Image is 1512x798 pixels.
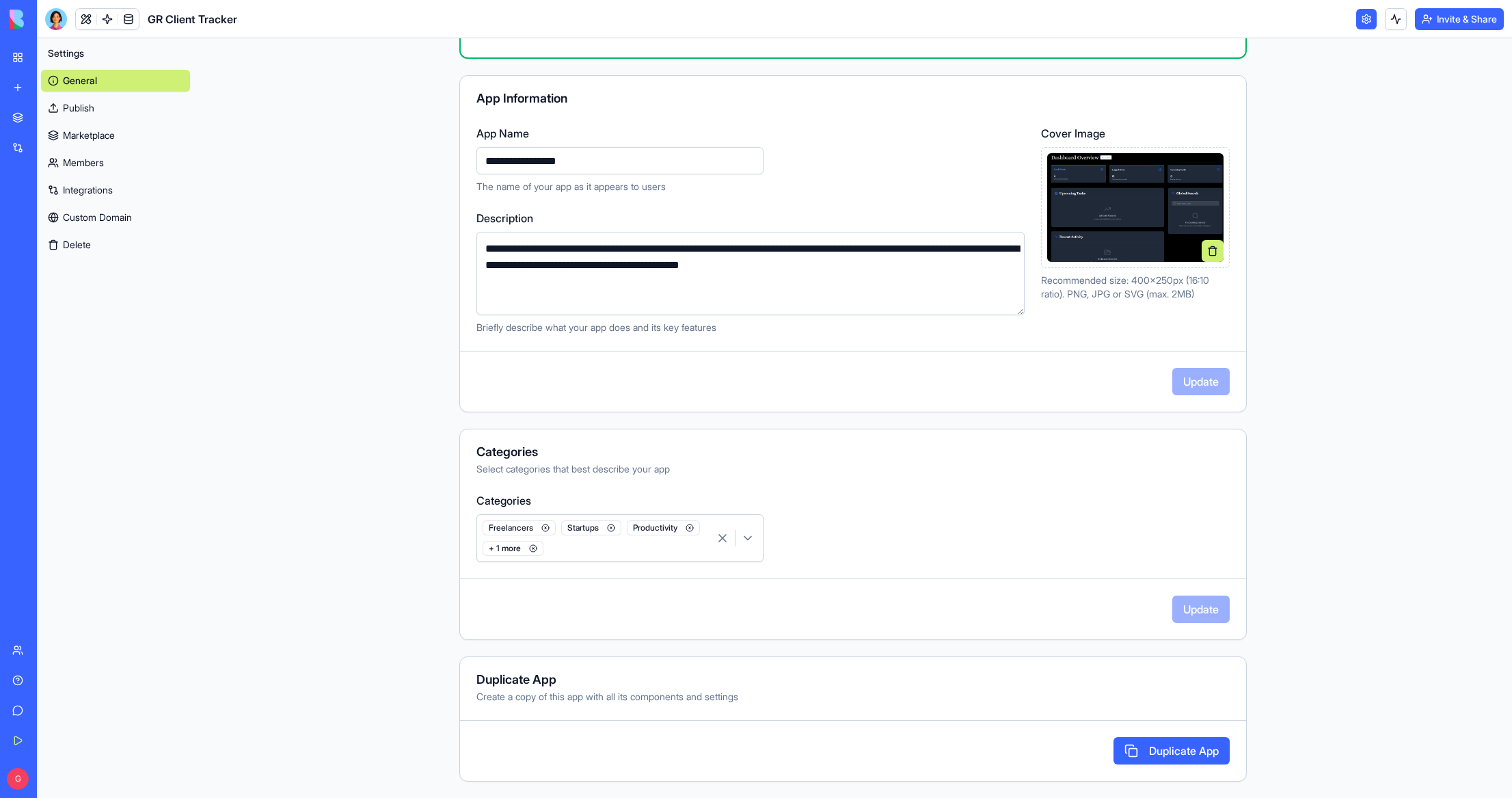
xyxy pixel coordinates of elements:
[41,152,190,174] a: Members
[476,492,1230,509] label: Categories
[41,70,190,92] a: General
[41,234,190,256] button: Delete
[41,42,190,64] button: Settings
[476,446,1230,458] div: Categories
[627,520,700,535] span: Productivity
[1041,274,1230,301] p: Recommended size: 400x250px (16:10 ratio). PNG, JPG or SVG (max. 2MB)
[476,180,1025,194] p: The name of your app as it appears to users
[1113,737,1230,764] button: Duplicate App
[561,520,621,535] span: Startups
[476,92,1230,105] div: App Information
[7,768,29,790] span: G
[476,690,1230,704] div: Create a copy of this app with all its components and settings
[41,124,190,146] a: Marketplace
[41,179,190,201] a: Integrations
[48,46,84,60] span: Settings
[476,321,1025,334] p: Briefly describe what your app does and its key features
[41,207,190,228] a: Custom Domain
[476,210,1025,226] label: Description
[476,125,1025,142] label: App Name
[10,10,94,29] img: logo
[1047,153,1224,262] img: Preview
[476,674,1230,686] div: Duplicate App
[476,514,764,562] button: FreelancersStartupsProductivity+ 1 more
[148,11,237,27] span: GR Client Tracker
[1415,8,1504,30] button: Invite & Share
[483,541,543,556] span: + 1 more
[476,462,1230,476] div: Select categories that best describe your app
[1041,125,1230,142] label: Cover Image
[483,520,556,535] span: Freelancers
[41,97,190,119] a: Publish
